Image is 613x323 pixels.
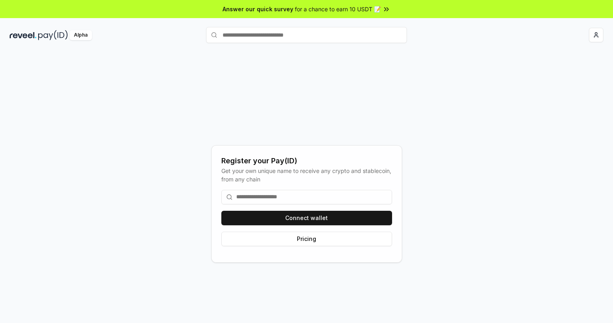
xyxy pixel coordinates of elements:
button: Pricing [221,232,392,246]
div: Alpha [69,30,92,40]
div: Get your own unique name to receive any crypto and stablecoin, from any chain [221,167,392,183]
span: for a chance to earn 10 USDT 📝 [295,5,381,13]
img: reveel_dark [10,30,37,40]
span: Answer our quick survey [223,5,293,13]
button: Connect wallet [221,211,392,225]
img: pay_id [38,30,68,40]
div: Register your Pay(ID) [221,155,392,167]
